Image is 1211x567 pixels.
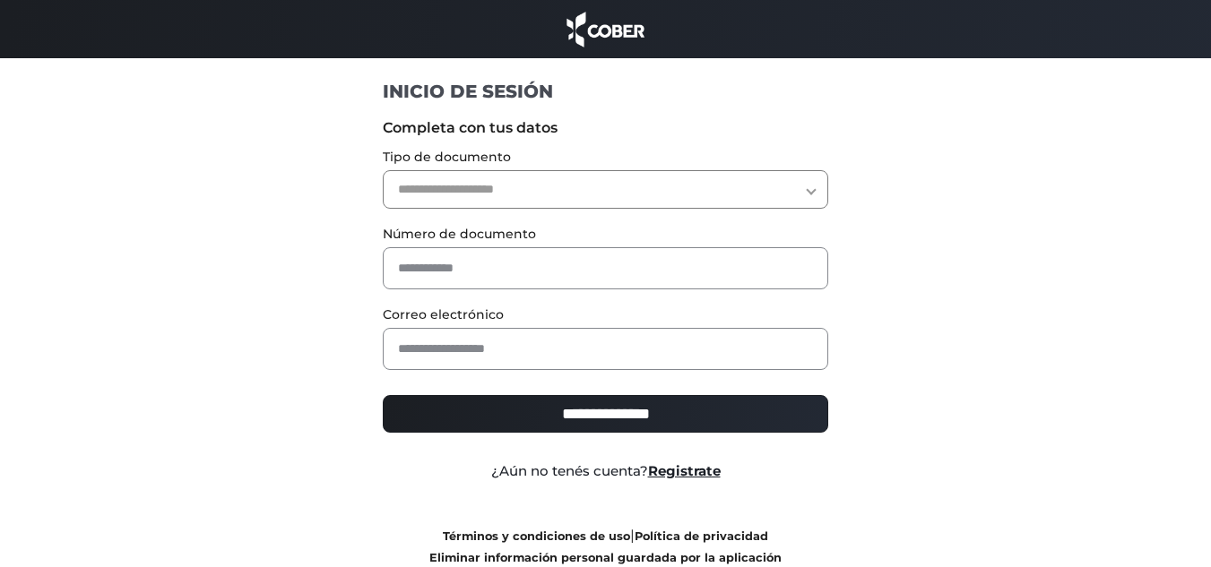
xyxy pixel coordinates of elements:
[562,9,650,49] img: cober_marca.png
[383,305,828,324] label: Correo electrónico
[383,225,828,244] label: Número de documento
[369,461,842,482] div: ¿Aún no tenés cuenta?
[383,80,828,103] h1: INICIO DE SESIÓN
[429,551,782,564] a: Eliminar información personal guardada por la aplicación
[383,117,828,139] label: Completa con tus datos
[383,148,828,167] label: Tipo de documento
[635,529,768,543] a: Política de privacidad
[443,529,630,543] a: Términos y condiciones de uso
[648,462,721,479] a: Registrate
